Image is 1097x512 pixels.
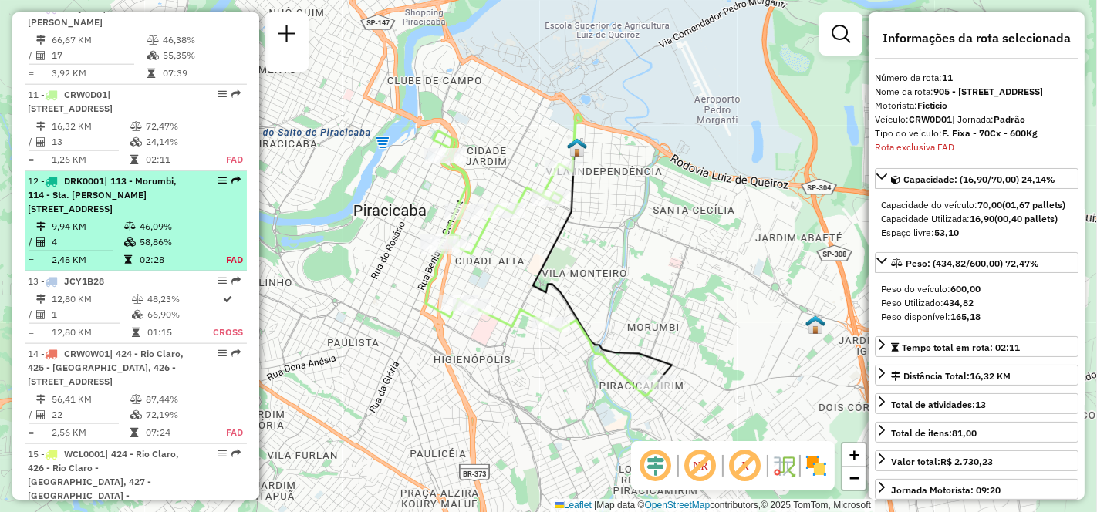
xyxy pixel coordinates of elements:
em: Opções [218,449,227,458]
i: Tempo total em rota [132,328,140,337]
a: Total de atividades:13 [875,393,1078,414]
strong: 53,10 [934,227,959,238]
em: Opções [218,276,227,285]
strong: F. Fixa - 70Cx - 600Kg [942,127,1038,139]
img: UDC Light Armazém Piracicaba [567,137,587,157]
strong: Ficticio [917,99,947,111]
td: 07:24 [145,425,209,440]
td: 46,09% [139,219,207,234]
span: | 424 - Rio Claro, 425 - [GEOGRAPHIC_DATA], 426 - [STREET_ADDRESS] [28,348,184,387]
span: | 113 - Morumbi, 114 - Sta. [PERSON_NAME][STREET_ADDRESS] [28,175,177,214]
i: % de utilização da cubagem [130,137,142,147]
div: Peso Utilizado: [881,296,1072,310]
td: = [28,252,35,268]
div: Jornada Motorista: 09:20 [891,483,1001,497]
td: 01:15 [147,325,212,340]
td: 48,23% [147,291,212,307]
td: 1 [51,307,131,322]
i: % de utilização do peso [132,295,143,304]
i: Distância Total [36,35,46,45]
td: 13 [51,134,130,150]
i: % de utilização do peso [130,122,142,131]
em: Opções [218,89,227,99]
i: % de utilização da cubagem [130,410,142,419]
strong: R$ 2.730,23 [940,456,993,467]
strong: 70,00 [977,199,1002,211]
span: JCY1B28 [64,275,104,287]
td: 58,86% [139,234,207,250]
img: Fluxo de ruas [771,453,796,478]
a: Leaflet [555,500,592,510]
td: 07:39 [162,66,240,81]
i: % de utilização do peso [124,222,136,231]
strong: Padrão [994,113,1025,125]
span: Exibir NR [682,447,719,484]
div: Rota exclusiva FAD [875,140,1078,154]
span: DRK0001 [64,175,104,187]
i: % de utilização do peso [147,35,159,45]
a: Peso: (434,82/600,00) 72,47% [875,252,1078,273]
td: 12,80 KM [51,325,131,340]
em: Rota exportada [231,349,241,358]
i: Distância Total [36,122,46,131]
td: 02:28 [139,252,207,268]
i: Total de Atividades [36,310,46,319]
i: Total de Atividades [36,410,46,419]
h4: Informações da rota selecionada [875,31,1078,45]
div: Peso: (434,82/600,00) 72,47% [875,276,1078,330]
span: 16,32 KM [970,370,1011,382]
div: Distância Total: [891,369,1011,383]
td: 16,32 KM [51,119,130,134]
td: 2,56 KM [51,425,130,440]
strong: (00,40 pallets) [994,213,1058,224]
span: CRW0W01 [64,348,110,359]
i: Tempo total em rota [124,255,132,264]
td: = [28,325,35,340]
td: Cross [212,325,244,340]
div: Map data © contributors,© 2025 TomTom, Microsoft [551,499,875,512]
span: Tempo total em rota: 02:11 [902,342,1020,353]
span: + [849,445,859,464]
div: Capacidade Utilizada: [881,212,1072,226]
a: Zoom in [842,443,866,467]
strong: 81,00 [952,427,977,439]
a: Nova sessão e pesquisa [272,19,302,53]
span: CRW0D01 [64,89,107,100]
td: 56,41 KM [51,392,130,407]
i: Total de Atividades [36,137,46,147]
div: Capacidade do veículo: [881,198,1072,212]
a: Jornada Motorista: 09:20 [875,479,1078,500]
span: Peso do veículo: [881,283,981,295]
span: Exibir rótulo [727,447,764,484]
td: 02:11 [145,152,209,167]
span: 13 - [28,275,104,287]
td: = [28,66,35,81]
td: FAD [209,425,244,440]
td: 3,92 KM [51,66,147,81]
i: Tempo total em rota [130,155,138,164]
strong: 165,18 [950,311,981,322]
a: Valor total:R$ 2.730,23 [875,450,1078,471]
i: % de utilização da cubagem [132,310,143,319]
a: Tempo total em rota: 02:11 [875,336,1078,357]
div: Tipo do veículo: [875,126,1078,140]
td: 55,35% [162,48,240,63]
span: Ocultar deslocamento [637,447,674,484]
em: Rota exportada [231,89,241,99]
span: 10 - [28,2,131,28]
td: 12,80 KM [51,291,131,307]
a: Total de itens:81,00 [875,422,1078,443]
span: Peso: (434,82/600,00) 72,47% [906,258,1039,269]
td: = [28,152,35,167]
i: % de utilização do peso [130,395,142,404]
strong: 434,82 [943,297,974,308]
strong: 11 [942,72,953,83]
i: Total de Atividades [36,51,46,60]
td: 72,19% [145,407,209,423]
img: Exibir/Ocultar setores [804,453,829,478]
div: Valor total: [891,455,993,469]
a: Distância Total:16,32 KM [875,365,1078,386]
strong: 13 [975,399,986,410]
td: = [28,425,35,440]
div: Número da rota: [875,71,1078,85]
